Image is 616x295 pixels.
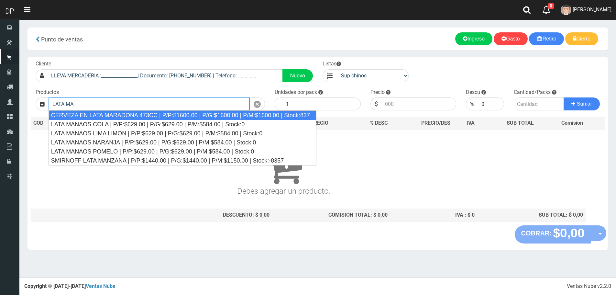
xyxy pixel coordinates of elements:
[467,120,475,126] span: IVA
[507,119,534,127] span: SUB TOTAL
[564,97,600,110] button: Sumar
[421,120,450,126] span: PRECIO/DES
[49,138,316,147] div: LATA MANAOS NARANJA | P/P:$629.00 | P/G:$629.00 | P/M:$584.00 | Stock:0
[36,60,51,68] label: Cliente
[548,3,554,9] span: 0
[573,6,611,13] span: [PERSON_NAME]
[561,119,583,127] span: Comision
[311,119,328,127] span: PRECIO
[553,226,585,240] strong: $0,00
[49,110,316,120] div: CERVEZA EN LATA MARADONA 473CC | P/P:$1600.00 | P/G:$1600.00 | P/M:$1600.00 | Stock:837
[24,283,115,289] strong: Copyright © [DATE]-[DATE]
[529,32,564,45] a: Retiro
[49,129,316,138] div: LATA MANAOS LIMA LIMON | P/P:$629.00 | P/G:$629.00 | P/M:$584.00 | Stock:0
[577,101,592,107] span: Sumar
[561,5,571,15] img: User Image
[514,89,551,96] label: Cantidad/Packs
[370,97,382,110] div: $
[478,97,504,110] input: 000
[393,211,475,219] div: IVA : $ 0
[521,230,552,237] strong: COBRAR:
[36,89,59,96] label: Productos
[275,89,317,96] label: Unidades por pack
[86,283,115,289] a: Ventas Nube
[33,139,534,195] h3: Debes agregar un producto.
[48,69,283,82] input: Consumidor Final
[275,211,388,219] div: COMISION TOTAL: $ 0,00
[370,120,388,126] span: % DESC
[41,36,83,43] span: Punto de ventas
[49,156,316,165] div: SMIRNOFF LATA MANZANA | P/P:$1440.00 | P/G:$1440.00 | P/M:$1150.00 | Stock:-8357
[466,97,478,110] div: %
[494,32,528,45] a: Gasto
[370,89,385,96] label: Precio
[49,147,316,156] div: LATA MANAOS POMELO | P/P:$629.00 | P/G:$629.00 | P/M:$584.00 | Stock:0
[31,117,59,130] th: COD
[515,225,591,244] button: COBRAR: $0,00
[131,211,269,219] div: DESCUENTO: $ 0,00
[480,211,583,219] div: SUB TOTAL: $ 0,00
[49,120,316,129] div: LATA MANAOS COLA | P/P:$629.00 | P/G:$629.00 | P/M:$584.00 | Stock:0
[382,97,456,110] input: 000
[565,32,598,45] a: Cierre
[514,97,564,110] input: Cantidad
[283,97,361,110] input: 1
[455,32,492,45] a: Ingreso
[466,89,480,96] label: Descu
[282,69,313,82] a: Nuevo
[49,97,250,110] input: Introduzca el nombre del producto
[567,283,611,290] div: Ventas Nube v2.2.0
[323,60,341,68] label: Listas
